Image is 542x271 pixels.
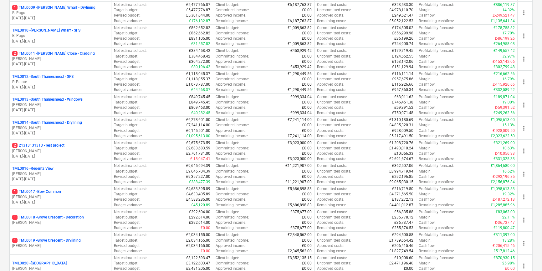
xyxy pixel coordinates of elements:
p: Remaining costs : [317,64,346,70]
p: [DATE] - [DATE] [12,16,109,21]
p: B. Pagu [12,10,109,16]
span: more_vert [520,55,528,63]
p: Remaining cashflow : [419,156,454,162]
p: £5,477,776.87 [186,8,210,13]
span: more_vert [520,193,528,201]
div: TML0014 -South Thamesmead - Drylining[PERSON_NAME][DATE]-[DATE] [12,120,109,136]
p: £4,835,320.31 [389,123,413,128]
p: Net estimated cost : [114,2,147,8]
p: [PERSON_NAME] [12,56,109,62]
p: Revised budget : [114,105,141,110]
p: Committed costs : [317,25,347,31]
span: more_vert [520,9,528,17]
p: 16.79% [502,77,515,82]
p: [DATE] - [DATE] [12,154,109,159]
p: £116,111.14 [392,71,413,77]
p: P. Palote [12,79,109,85]
p: £-86,199.26 [495,36,515,41]
p: Client budget : [216,25,239,31]
p: TML0010 - [PERSON_NAME] Wharf - SFS [12,28,80,33]
p: £264,958.08 [493,41,515,47]
p: TML0018 - Grove Crescent - Decoration [12,215,84,220]
span: 1 [12,215,18,220]
p: Approved income : [216,151,246,156]
p: Budget variance : [114,18,142,24]
p: Cashflow : [419,82,436,87]
span: 1 [12,5,18,10]
p: £304,272.00 [189,59,210,64]
p: Budget variance : [114,133,142,139]
p: Net estimated cost : [114,25,147,31]
p: Approved costs : [317,151,344,156]
p: £0.00 [302,169,312,174]
p: Committed income : [216,77,249,82]
p: Profitability forecast : [419,25,454,31]
p: £302,799.48 [493,64,515,70]
p: Remaining costs : [317,156,346,162]
p: £-18,047.41 [190,156,210,162]
p: £6,145,501.00 [186,128,210,133]
span: 1 [12,238,18,243]
p: Margin : [419,8,432,13]
p: Client budget : [216,140,239,146]
p: £7,241,114.00 [288,133,312,139]
p: £0.00 [302,31,312,36]
p: £0.00 [302,8,312,13]
p: TML0017 - Bow Common [12,189,61,194]
p: £384,458.42 [189,48,210,53]
p: TML0016 - Regents View [12,166,54,171]
p: Approved costs : [317,36,344,41]
p: Net estimated cost : [114,71,147,77]
p: £809,463.00 [189,105,210,110]
p: £-153,142.06 [493,59,515,64]
p: Net estimated cost : [114,48,147,53]
p: £1,135,641.34 [491,18,515,24]
p: Revised budget : [114,82,141,87]
p: Remaining cashflow : [419,41,454,47]
p: £0.00 [302,128,312,133]
p: [DATE] - [DATE] [12,85,109,90]
div: TML0013 -South Thamesmead - Windows[PERSON_NAME][DATE]-[DATE] [12,97,109,113]
p: [PERSON_NAME] [12,220,109,225]
p: TML0020 - [GEOGRAPHIC_DATA] [12,261,67,266]
p: £115,926.66 [392,82,413,87]
p: [DATE] - [DATE] [12,200,109,205]
p: £7,241,114.00 [288,117,312,123]
div: 2TML0011 -[PERSON_NAME] Close - Cladding[PERSON_NAME][DATE]-[DATE] [12,51,109,67]
p: £321,269.00 [493,140,515,146]
p: Budget variance : [114,64,142,70]
p: £6,187,763.87 [288,2,312,8]
p: Remaining income : [216,18,248,24]
p: Approved costs : [317,105,344,110]
p: Remaining costs : [317,18,346,24]
p: £11,221,907.00 [285,163,312,168]
p: Approved income : [216,36,246,41]
p: £31,557.82 [191,41,210,47]
p: £-59,391.52 [495,105,515,110]
p: Profitability forecast : [419,2,454,8]
p: Uncommitted costs : [317,54,351,59]
p: £3,023,000.00 [288,140,312,146]
p: Margin : [419,54,432,59]
p: £849,745.45 [189,100,210,105]
p: Profitability forecast : [419,94,454,100]
p: £0.00 [302,100,312,105]
div: 1TML0017 -Bow Common[PERSON_NAME][DATE]-[DATE] [12,189,109,205]
p: Committed costs : [317,117,347,123]
p: TML0009 - [PERSON_NAME] Wharf - Drylining [12,5,95,10]
p: Remaining income : [216,133,248,139]
p: £453,929.42 [290,64,312,70]
p: Target budget : [114,100,138,105]
p: Remaining income : [216,156,248,162]
p: Client budget : [216,2,239,8]
div: 1TML0019 -Grove Crescent - Drylining[PERSON_NAME] [12,238,109,248]
p: [DATE] - [DATE] [12,177,109,182]
p: £886,119.87 [493,2,515,8]
p: Uncommitted costs : [317,77,351,82]
p: TML0013 - South Thamesmead - Windows [12,97,83,102]
p: Cashflow : [419,105,436,110]
p: Remaining costs : [317,41,346,47]
p: £86,199.26 [394,36,413,41]
p: Committed income : [216,54,249,59]
p: Remaining cashflow : [419,64,454,70]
